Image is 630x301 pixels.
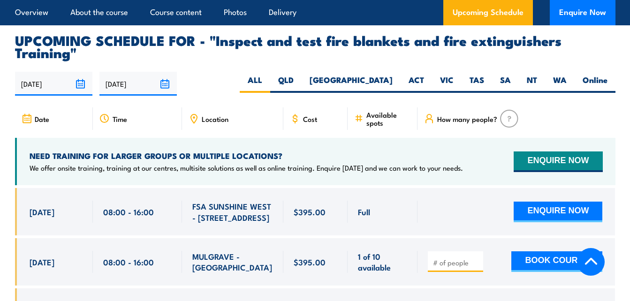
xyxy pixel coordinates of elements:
[432,75,462,93] label: VIC
[433,258,480,267] input: # of people
[15,34,615,58] h2: UPCOMING SCHEDULE FOR - "Inspect and test fire blankets and fire extinguishers Training"
[514,202,602,222] button: ENQUIRE NOW
[519,75,545,93] label: NT
[302,75,401,93] label: [GEOGRAPHIC_DATA]
[15,72,92,96] input: From date
[358,251,407,273] span: 1 of 10 available
[358,206,370,217] span: Full
[545,75,575,93] label: WA
[35,115,49,123] span: Date
[270,75,302,93] label: QLD
[294,206,326,217] span: $395.00
[240,75,270,93] label: ALL
[30,150,463,161] h4: NEED TRAINING FOR LARGER GROUPS OR MULTIPLE LOCATIONS?
[30,256,54,267] span: [DATE]
[437,115,497,123] span: How many people?
[492,75,519,93] label: SA
[401,75,432,93] label: ACT
[113,115,127,123] span: Time
[511,251,602,272] button: BOOK COURSE
[294,256,326,267] span: $395.00
[575,75,615,93] label: Online
[202,115,228,123] span: Location
[103,256,154,267] span: 08:00 - 16:00
[303,115,317,123] span: Cost
[366,111,411,127] span: Available spots
[514,151,602,172] button: ENQUIRE NOW
[462,75,492,93] label: TAS
[192,201,273,223] span: FSA SUNSHINE WEST - [STREET_ADDRESS]
[192,251,273,273] span: MULGRAVE - [GEOGRAPHIC_DATA]
[30,163,463,173] p: We offer onsite training, training at our centres, multisite solutions as well as online training...
[103,206,154,217] span: 08:00 - 16:00
[30,206,54,217] span: [DATE]
[99,72,177,96] input: To date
